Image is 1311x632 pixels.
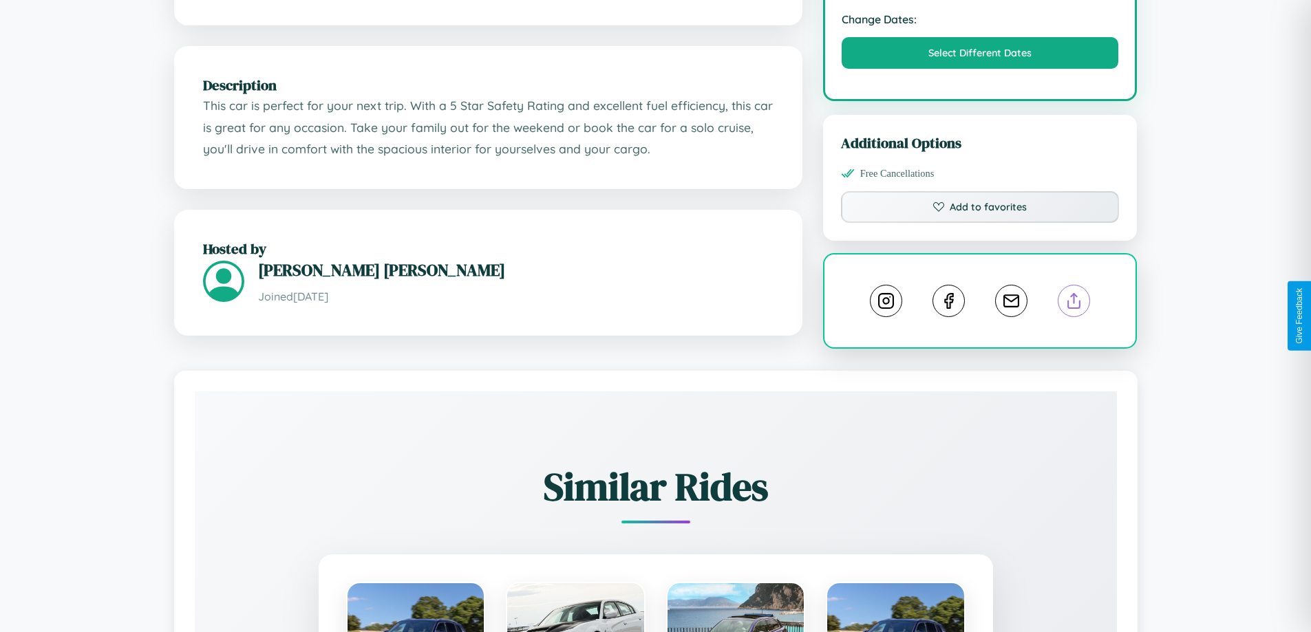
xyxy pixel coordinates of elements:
[842,37,1119,69] button: Select Different Dates
[203,75,774,95] h2: Description
[258,287,774,307] p: Joined [DATE]
[841,133,1120,153] h3: Additional Options
[1294,288,1304,344] div: Give Feedback
[203,95,774,160] p: This car is perfect for your next trip. With a 5 Star Safety Rating and excellent fuel efficiency...
[203,239,774,259] h2: Hosted by
[258,259,774,281] h3: [PERSON_NAME] [PERSON_NAME]
[243,460,1069,513] h2: Similar Rides
[860,168,935,179] span: Free Cancellations
[842,12,1119,26] strong: Change Dates:
[841,191,1120,223] button: Add to favorites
